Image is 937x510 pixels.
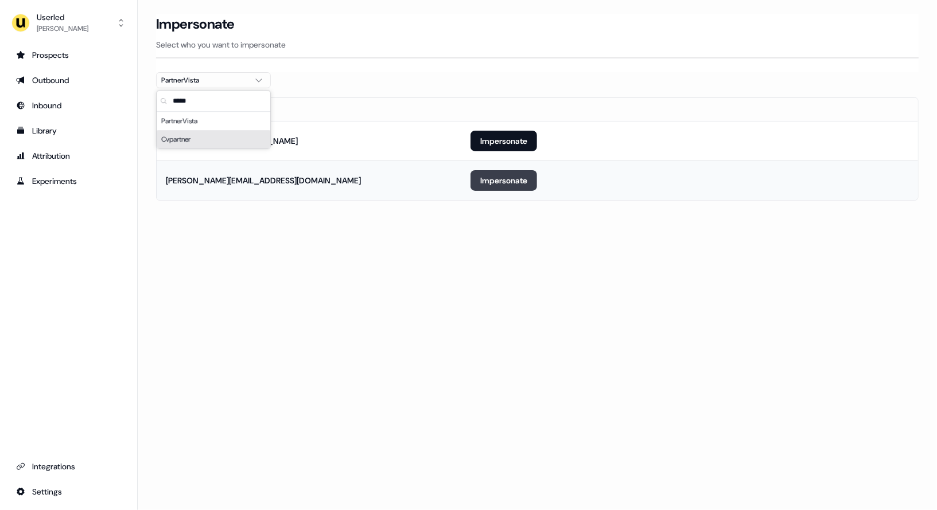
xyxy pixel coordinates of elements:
div: Userled [37,11,88,23]
a: Go to integrations [9,482,128,501]
div: Settings [16,486,121,497]
h3: Impersonate [156,15,235,33]
button: Impersonate [471,170,537,191]
div: Inbound [16,100,121,111]
a: Go to experiments [9,172,128,190]
div: Integrations [16,461,121,472]
div: Experiments [16,175,121,187]
div: PartnerVista [157,112,270,130]
a: Go to templates [9,121,128,140]
div: Attribution [16,150,121,162]
div: Prospects [16,49,121,61]
div: [PERSON_NAME][EMAIL_ADDRESS][DOMAIN_NAME] [166,175,361,186]
a: Go to outbound experience [9,71,128,89]
button: Userled[PERSON_NAME] [9,9,128,37]
div: [PERSON_NAME] [37,23,88,34]
div: Library [16,125,121,136]
a: Go to attribution [9,147,128,165]
p: Select who you want to impersonate [156,39,919,50]
a: Go to integrations [9,457,128,476]
div: PartnerVista [161,74,247,86]
div: Cvpartner [157,130,270,148]
a: Go to prospects [9,46,128,64]
div: Outbound [16,74,121,86]
button: Impersonate [471,131,537,151]
a: Go to Inbound [9,96,128,115]
button: PartnerVista [156,72,271,88]
div: Suggestions [157,112,270,148]
th: Email [157,98,461,121]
